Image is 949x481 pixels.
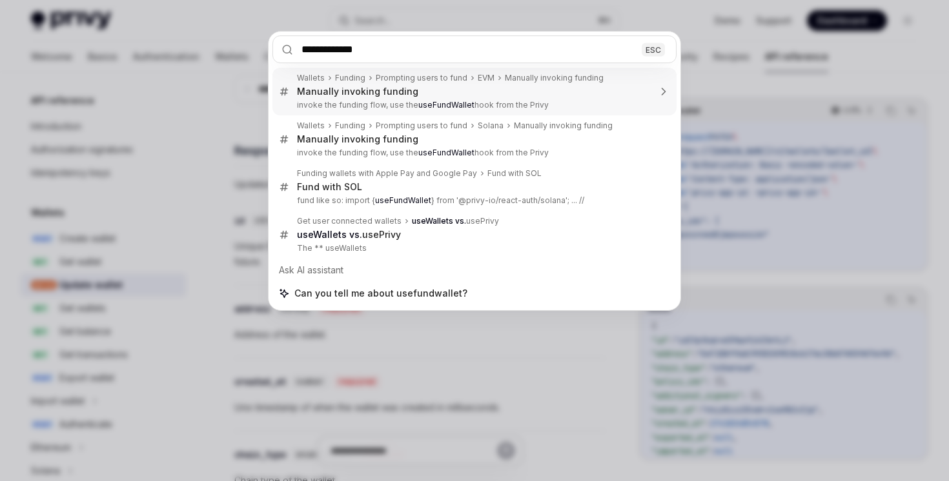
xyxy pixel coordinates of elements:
[487,168,542,179] div: Fund with SOL
[297,181,362,193] div: Fund with SOL
[297,216,402,226] div: Get user connected wallets
[642,43,665,56] div: ESC
[412,216,466,226] b: useWallets vs.
[297,121,325,131] div: Wallets
[294,287,467,300] span: Can you tell me about usefundwallet?
[297,229,401,240] div: usePrivy
[272,259,677,282] div: Ask AI assistant
[297,195,649,206] p: fund like so: import { } from '@privy-io/react-auth/solana'; ... //
[335,73,365,83] div: Funding
[505,73,604,83] div: Manually invoking funding
[335,121,365,131] div: Funding
[297,100,649,110] p: invoke the funding flow, use the hook from the Privy
[297,148,649,158] p: invoke the funding flow, use the hook from the Privy
[418,100,474,110] b: useFundWallet
[297,86,418,97] div: Manually invoking funding
[297,243,649,253] p: The ** useWallets
[375,195,431,205] b: useFundWallet
[478,121,504,131] div: Solana
[418,148,474,157] b: useFundWallet
[297,133,418,145] div: Manually invoking funding
[297,73,325,83] div: Wallets
[376,73,467,83] div: Prompting users to fund
[297,168,477,179] div: Funding wallets with Apple Pay and Google Pay
[376,121,467,131] div: Prompting users to fund
[514,121,613,131] div: Manually invoking funding
[297,229,362,240] b: useWallets vs.
[478,73,495,83] div: EVM
[412,216,499,226] div: usePrivy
